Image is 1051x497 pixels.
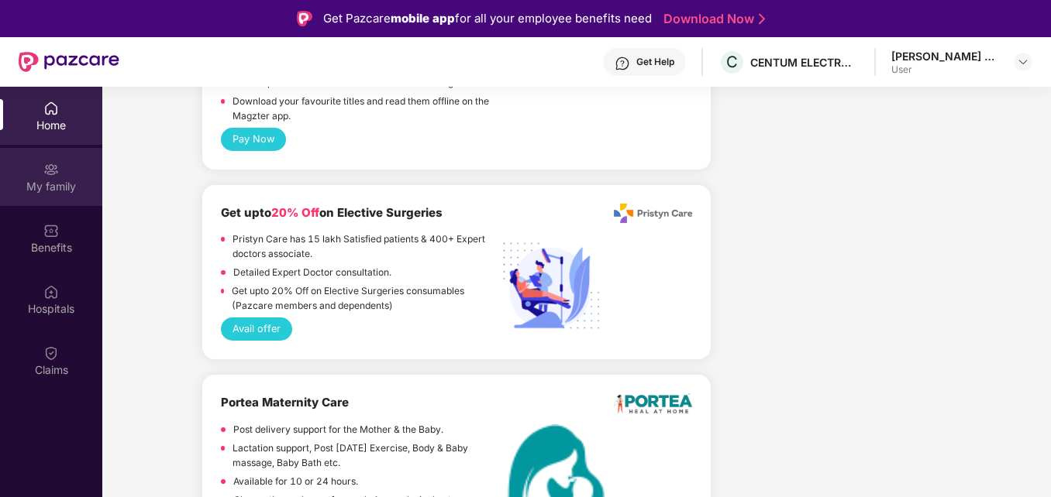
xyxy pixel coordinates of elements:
[891,49,1000,63] div: [PERSON_NAME] Darshan H D
[43,223,59,238] img: svg+xml;base64,PHN2ZyBpZD0iQmVuZWZpdHMiIHhtbG5zPSJodHRwOi8vd3d3LnczLm9yZy8yMDAwL3N2ZyIgd2lkdGg9Ij...
[19,52,119,72] img: New Pazcare Logo
[496,235,605,343] img: Elective%20Surgery.png
[233,423,443,437] p: Post delivery support for the Mother & the Baby.
[614,393,692,413] img: logo.png
[43,162,59,177] img: svg+xml;base64,PHN2ZyB3aWR0aD0iMjAiIGhlaWdodD0iMjAiIHZpZXdCb3g9IjAgMCAyMCAyMCIgZmlsbD0ibm9uZSIgeG...
[43,345,59,361] img: svg+xml;base64,PHN2ZyBpZD0iQ2xhaW0iIHhtbG5zPSJodHRwOi8vd3d3LnczLm9yZy8yMDAwL3N2ZyIgd2lkdGg9IjIwIi...
[221,395,349,410] b: Portea Maternity Care
[233,94,495,124] p: Download your favourite titles and read them offline on the Magzter app.
[636,56,674,68] div: Get Help
[232,284,495,314] p: Get upto 20% Off on Elective Surgeries consumables (Pazcare members and dependents)
[43,101,59,116] img: svg+xml;base64,PHN2ZyBpZD0iSG9tZSIgeG1sbnM9Imh0dHA6Ly93d3cudzMub3JnLzIwMDAvc3ZnIiB3aWR0aD0iMjAiIG...
[221,205,443,220] b: Get upto on Elective Surgeries
[615,56,630,71] img: svg+xml;base64,PHN2ZyBpZD0iSGVscC0zMngzMiIgeG1sbnM9Imh0dHA6Ly93d3cudzMub3JnLzIwMDAvc3ZnIiB3aWR0aD...
[614,204,692,223] img: Pristyn_Care_Logo%20(1).png
[391,11,455,26] strong: mobile app
[750,55,859,70] div: CENTUM ELECTRONICS LIMITED
[663,11,760,27] a: Download Now
[233,232,496,262] p: Pristyn Care has 15 lakh Satisfied patients & 400+ Expert doctors associate.
[221,128,285,151] button: Pay Now
[891,63,1000,76] div: User
[726,53,738,71] span: C
[233,475,358,489] p: Available for 10 or 24 hours.
[233,266,391,280] p: Detailed Expert Doctor consultation.
[43,284,59,300] img: svg+xml;base64,PHN2ZyBpZD0iSG9zcGl0YWxzIiB4bWxucz0iaHR0cDovL3d3dy53My5vcmcvMjAwMC9zdmciIHdpZHRoPS...
[271,205,319,220] span: 20% Off
[323,9,652,28] div: Get Pazcare for all your employee benefits need
[297,11,312,26] img: Logo
[233,441,496,471] p: Lactation support, Post [DATE] Exercise, Body & Baby massage, Baby Bath etc.
[221,317,291,341] button: Avail offer
[759,11,765,27] img: Stroke
[1017,56,1029,68] img: svg+xml;base64,PHN2ZyBpZD0iRHJvcGRvd24tMzJ4MzIiIHhtbG5zPSJodHRwOi8vd3d3LnczLm9yZy8yMDAwL3N2ZyIgd2...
